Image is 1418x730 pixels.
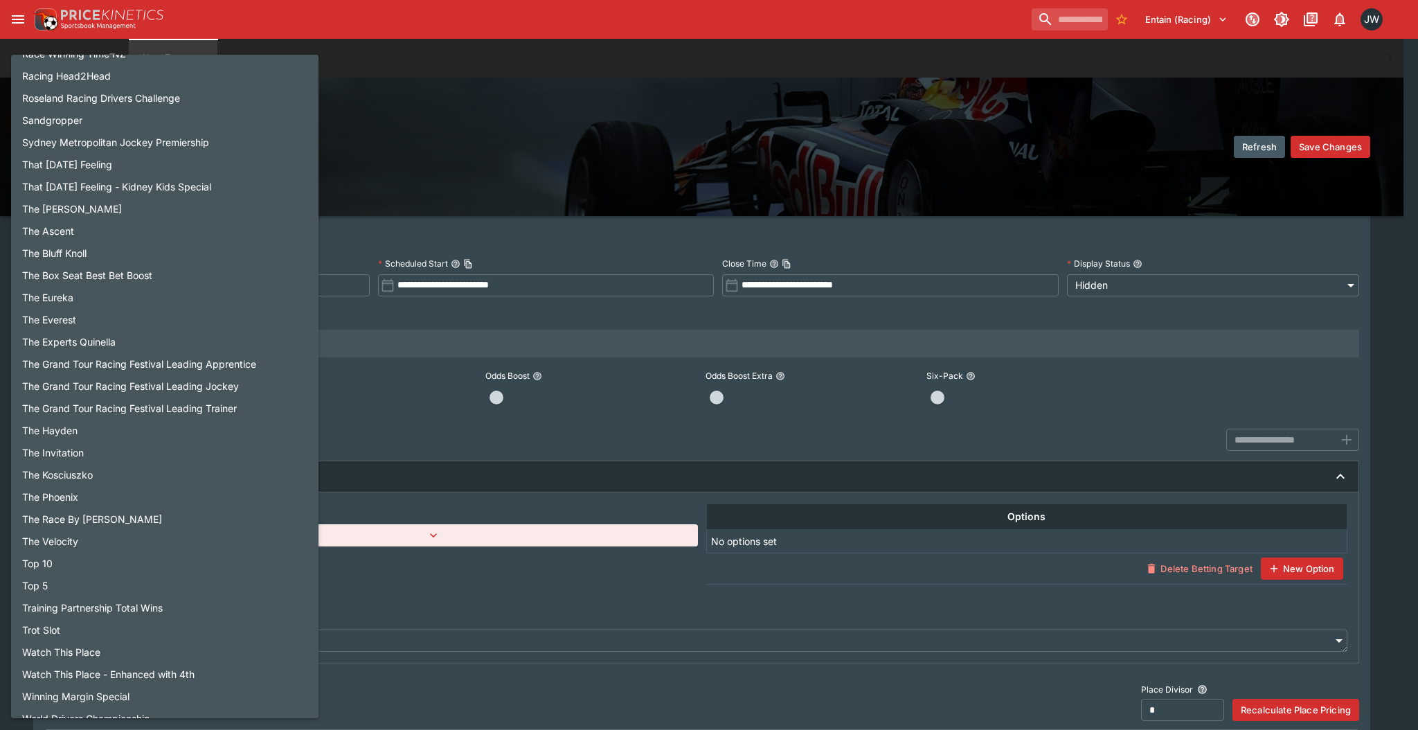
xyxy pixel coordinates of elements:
li: The Grand Tour Racing Festival Leading Trainer [11,397,318,419]
li: Trot Slot [11,618,318,641]
li: Watch This Place - Enhanced with 4th [11,663,318,685]
li: The [PERSON_NAME] [11,197,318,220]
li: The Everest [11,308,318,330]
li: Top 10 [11,552,318,574]
li: Winning Margin Special [11,685,318,707]
li: Watch This Place [11,641,318,663]
li: Training Partnership Total Wins [11,596,318,618]
li: The Experts Quinella [11,330,318,353]
li: That [DATE] Feeling [11,153,318,175]
li: The Box Seat Best Bet Boost [11,264,318,286]
li: The Race By [PERSON_NAME] [11,508,318,530]
li: The Grand Tour Racing Festival Leading Jockey [11,375,318,397]
li: The Phoenix [11,486,318,508]
li: The Kosciuszko [11,463,318,486]
li: Sydney Metropolitan Jockey Premiership [11,131,318,153]
li: The Grand Tour Racing Festival Leading Apprentice [11,353,318,375]
li: The Velocity [11,530,318,552]
li: The Eureka [11,286,318,308]
li: Roseland Racing Drivers Challenge [11,87,318,109]
li: Top 5 [11,574,318,596]
li: The Invitation [11,441,318,463]
li: The Ascent [11,220,318,242]
li: Sandgropper [11,109,318,131]
li: The Bluff Knoll [11,242,318,264]
li: Racing Head2Head [11,64,318,87]
li: World Drivers Championship [11,707,318,729]
li: That [DATE] Feeling - Kidney Kids Special [11,175,318,197]
li: The Hayden [11,419,318,441]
